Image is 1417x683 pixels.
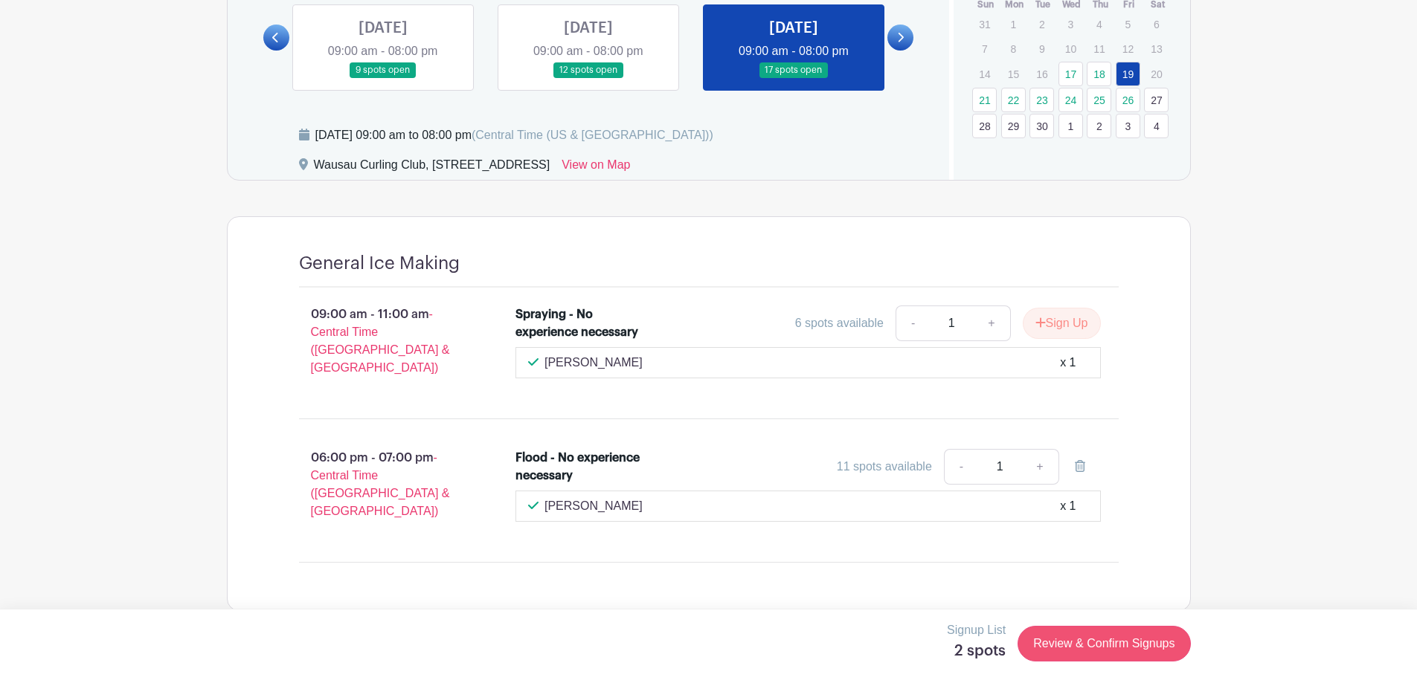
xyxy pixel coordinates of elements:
[1058,114,1083,138] a: 1
[1021,449,1058,485] a: +
[1058,37,1083,60] p: 10
[1060,354,1076,372] div: x 1
[1058,62,1083,86] a: 17
[544,354,643,372] p: [PERSON_NAME]
[944,449,978,485] a: -
[1144,37,1169,60] p: 13
[544,497,643,515] p: [PERSON_NAME]
[299,253,460,274] h4: General Ice Making
[1116,62,1140,86] a: 19
[972,13,997,36] p: 31
[1029,37,1054,60] p: 9
[1087,88,1111,112] a: 25
[972,88,997,112] a: 21
[1087,37,1111,60] p: 11
[837,458,932,476] div: 11 spots available
[1116,37,1140,60] p: 12
[314,156,550,180] div: Wausau Curling Club, [STREET_ADDRESS]
[275,300,492,383] p: 09:00 am - 11:00 am
[1058,13,1083,36] p: 3
[562,156,630,180] a: View on Map
[1029,13,1054,36] p: 2
[515,305,644,341] div: Spraying - No experience necessary
[896,305,930,341] a: -
[1144,88,1169,112] a: 27
[1116,114,1140,138] a: 3
[947,621,1006,639] p: Signup List
[1144,13,1169,36] p: 6
[515,449,644,485] div: Flood - No experience necessary
[972,62,997,85] p: 14
[1001,114,1026,138] a: 29
[1001,13,1026,36] p: 1
[1060,497,1076,515] div: x 1
[1001,88,1026,112] a: 22
[947,642,1006,660] h5: 2 spots
[1087,114,1111,138] a: 2
[1144,114,1169,138] a: 4
[1023,308,1101,339] button: Sign Up
[1018,626,1190,661] a: Review & Confirm Signups
[1144,62,1169,85] p: 20
[315,126,713,144] div: [DATE] 09:00 am to 08:00 pm
[1029,62,1054,85] p: 16
[973,305,1010,341] a: +
[1087,13,1111,36] p: 4
[795,314,884,332] div: 6 spots available
[972,37,997,60] p: 7
[1001,37,1026,60] p: 8
[1087,62,1111,86] a: 18
[1116,88,1140,112] a: 26
[1029,88,1054,112] a: 23
[1001,62,1026,85] p: 15
[275,443,492,526] p: 06:00 pm - 07:00 pm
[1058,88,1083,112] a: 24
[472,129,713,141] span: (Central Time (US & [GEOGRAPHIC_DATA]))
[1029,114,1054,138] a: 30
[972,114,997,138] a: 28
[1116,13,1140,36] p: 5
